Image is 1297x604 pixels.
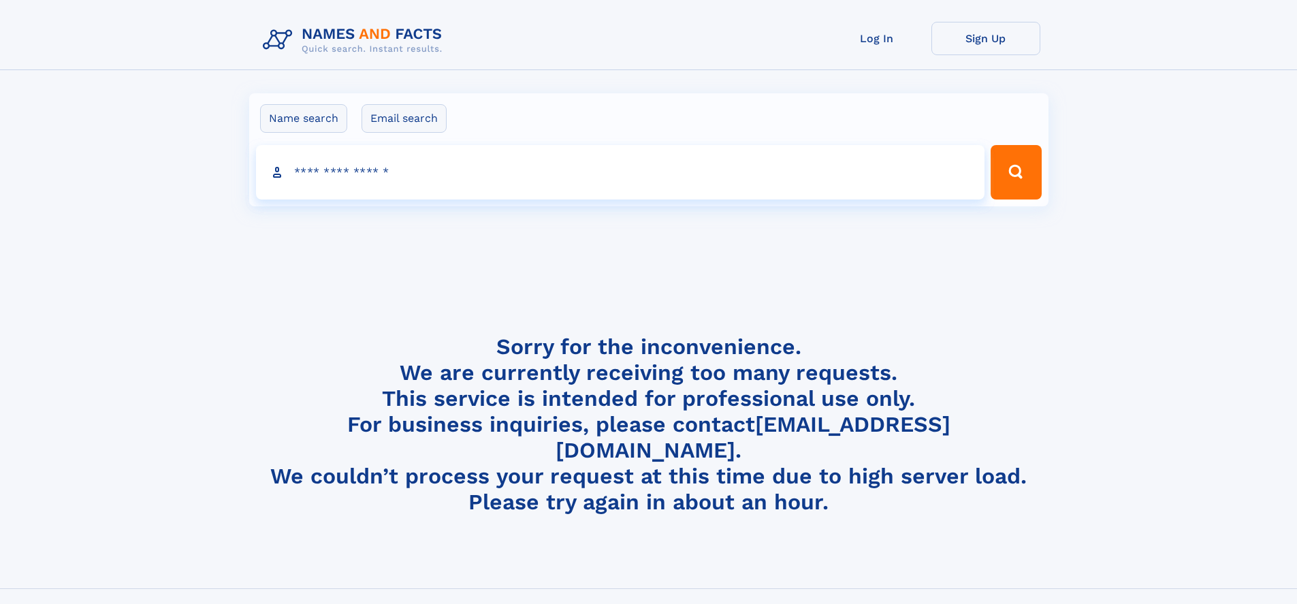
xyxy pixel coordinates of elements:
[257,334,1040,515] h4: Sorry for the inconvenience. We are currently receiving too many requests. This service is intend...
[362,104,447,133] label: Email search
[260,104,347,133] label: Name search
[931,22,1040,55] a: Sign Up
[556,411,950,463] a: [EMAIL_ADDRESS][DOMAIN_NAME]
[822,22,931,55] a: Log In
[256,145,985,200] input: search input
[257,22,453,59] img: Logo Names and Facts
[991,145,1041,200] button: Search Button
